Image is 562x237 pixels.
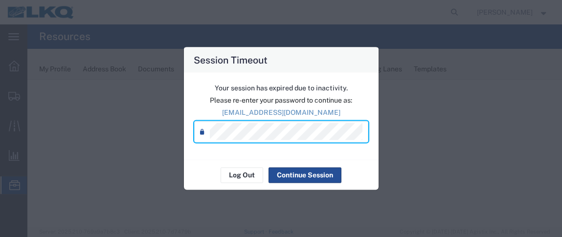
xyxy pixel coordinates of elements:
[194,52,268,66] h4: Session Timeout
[194,83,368,93] p: Your session has expired due to inactivity.
[194,107,368,117] p: [EMAIL_ADDRESS][DOMAIN_NAME]
[269,167,341,183] button: Continue Session
[221,167,263,183] button: Log Out
[194,95,368,105] p: Please re-enter your password to continue as:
